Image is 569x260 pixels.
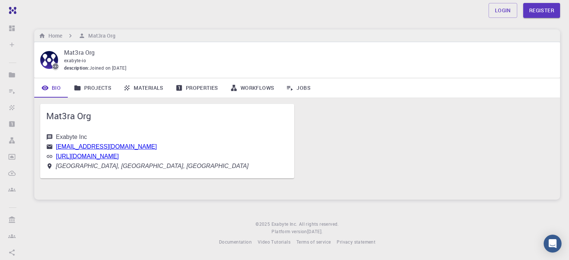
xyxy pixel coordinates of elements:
[337,238,375,246] a: Privacy statement
[299,221,339,228] span: All rights reserved.
[224,78,280,98] a: Workflows
[56,143,157,150] a: [EMAIL_ADDRESS][DOMAIN_NAME]
[258,238,290,246] a: Video Tutorials
[85,32,115,40] h6: Mat3ra Org
[296,239,331,245] span: Terms of service
[544,235,562,253] div: Open Intercom Messenger
[68,78,117,98] a: Projects
[489,3,517,18] a: Login
[89,64,126,72] span: Joined on [DATE]
[255,221,271,228] span: © 2025
[307,228,323,235] a: [DATE].
[280,78,317,98] a: Jobs
[64,48,548,57] p: Mat3ra Org
[219,238,252,246] a: Documentation
[271,228,307,235] span: Platform version
[523,3,560,18] a: Register
[34,78,68,98] a: Bio
[258,239,290,245] span: Video Tutorials
[6,7,16,14] img: logo
[307,228,323,234] span: [DATE] .
[56,134,87,140] div: Exabyte Inc
[56,153,119,159] a: [URL][DOMAIN_NAME]
[169,78,224,98] a: Properties
[271,221,298,228] a: Exabyte Inc.
[46,110,288,122] span: Mat3ra Org
[271,221,298,227] span: Exabyte Inc.
[64,64,89,72] span: description :
[64,57,86,63] span: exabyte-io
[56,163,248,169] address: [GEOGRAPHIC_DATA], [GEOGRAPHIC_DATA], [GEOGRAPHIC_DATA]
[45,32,62,40] h6: Home
[219,239,252,245] span: Documentation
[296,238,331,246] a: Terms of service
[37,32,117,40] nav: breadcrumb
[117,78,169,98] a: Materials
[337,239,375,245] span: Privacy statement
